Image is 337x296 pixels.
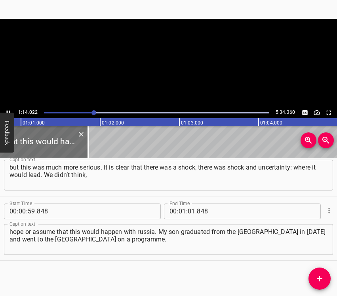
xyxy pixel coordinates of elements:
textarea: hope or assume that this would happen with russia. My son graduated from the [GEOGRAPHIC_DATA] in... [10,228,327,251]
div: Hide/Show Captions [300,107,310,118]
span: : [186,204,188,219]
input: 848 [197,204,269,219]
text: 01:01.000 [23,120,45,126]
textarea: but this was much more serious. It is clear that there was a shock, there was shock and uncertain... [10,164,327,186]
input: 01 [188,204,195,219]
button: Play/Pause [3,107,13,118]
div: Cue Options [324,200,333,221]
div: Delete Cue [76,129,85,140]
span: . [195,204,197,219]
div: Play progress [44,112,269,113]
span: : [177,204,179,219]
text: 01:04.000 [260,120,282,126]
text: 01:03.000 [181,120,203,126]
input: 01 [179,204,186,219]
input: 848 [37,204,109,219]
div: Playback Speed [312,107,322,118]
input: 00 [19,204,26,219]
span: : [26,204,28,219]
span: Video Duration [276,109,295,115]
input: 00 [10,204,17,219]
span: : [17,204,19,219]
button: Change Playback Speed [312,107,322,118]
button: Toggle fullscreen [324,107,334,118]
button: Zoom In [301,132,316,148]
button: Delete [76,129,86,140]
span: 1:14.022 [18,109,38,115]
input: 00 [169,204,177,219]
input: 59 [28,204,35,219]
text: 01:02.000 [102,120,124,126]
button: Toggle captions [300,107,310,118]
button: Cue Options [324,206,334,216]
button: Add Cue [308,268,331,290]
button: Zoom Out [318,132,334,148]
span: . [35,204,37,219]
